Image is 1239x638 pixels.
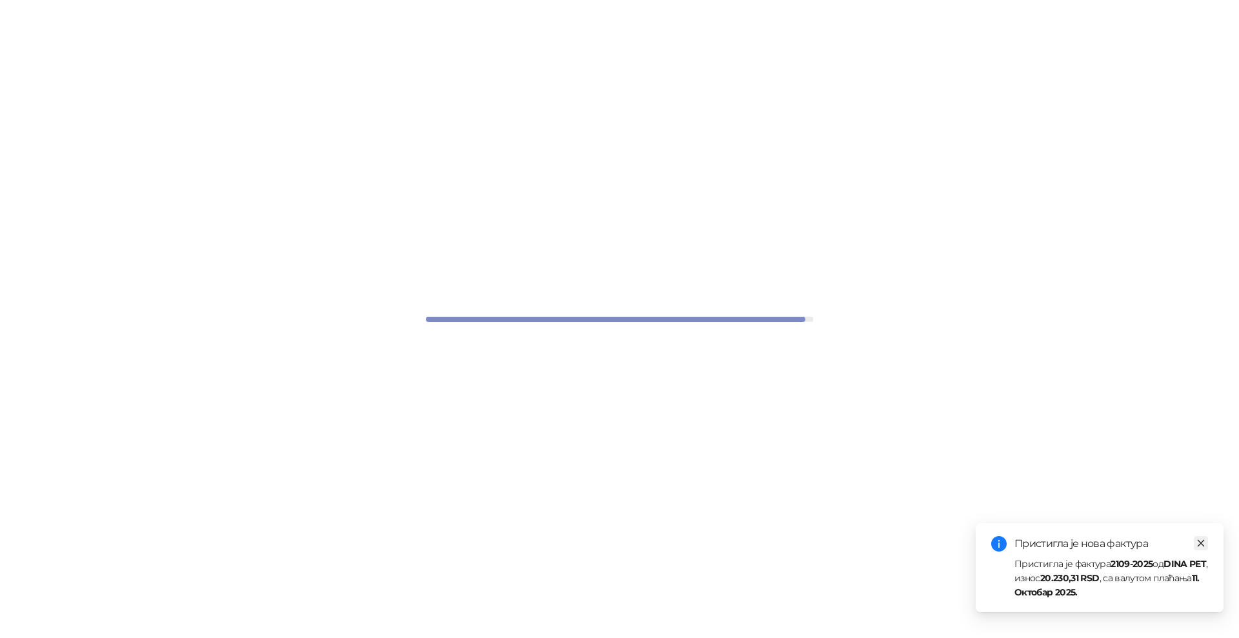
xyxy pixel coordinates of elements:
div: Пристигла је нова фактура [1014,536,1208,552]
strong: 20.230,31 RSD [1040,572,1100,584]
a: Close [1194,536,1208,550]
span: close [1196,539,1205,548]
strong: 11. Октобар 2025. [1014,572,1200,598]
strong: DINA PET [1163,558,1206,570]
span: info-circle [991,536,1007,552]
strong: 2109-2025 [1111,558,1153,570]
div: Пристигла је фактура од , износ , са валутом плаћања [1014,557,1208,599]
